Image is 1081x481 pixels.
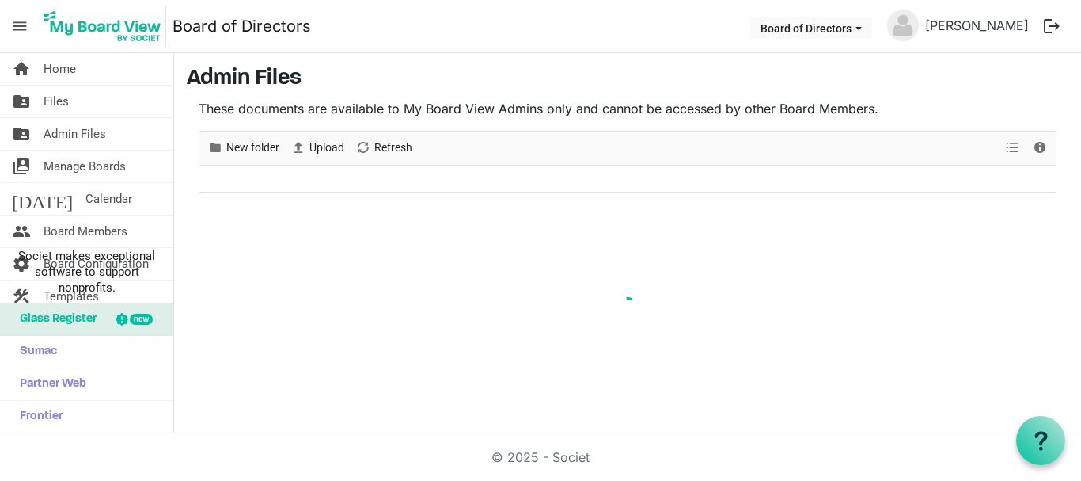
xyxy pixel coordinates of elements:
[750,17,872,39] button: Board of Directors dropdownbutton
[173,10,311,42] a: Board of Directors
[44,151,126,182] span: Manage Boards
[39,6,166,46] img: My Board View Logo
[12,183,73,215] span: [DATE]
[85,183,132,215] span: Calendar
[12,151,31,182] span: switch_account
[12,368,86,400] span: Partner Web
[187,66,1068,93] h3: Admin Files
[199,99,1056,118] p: These documents are available to My Board View Admins only and cannot be accessed by other Board ...
[44,118,106,150] span: Admin Files
[12,216,31,247] span: people
[887,10,919,41] img: no-profile-picture.svg
[44,53,76,85] span: Home
[12,118,31,150] span: folder_shared
[44,216,127,247] span: Board Members
[12,303,97,335] span: Glass Register
[44,86,69,117] span: Files
[39,6,173,46] a: My Board View Logo
[12,336,57,368] span: Sumac
[5,11,35,41] span: menu
[7,248,166,296] span: Societ makes exceptional software to support nonprofits.
[130,314,153,325] div: new
[12,53,31,85] span: home
[1035,10,1068,43] button: logout
[12,86,31,117] span: folder_shared
[919,10,1035,41] a: [PERSON_NAME]
[12,401,63,433] span: Frontier
[491,449,590,465] a: © 2025 - Societ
